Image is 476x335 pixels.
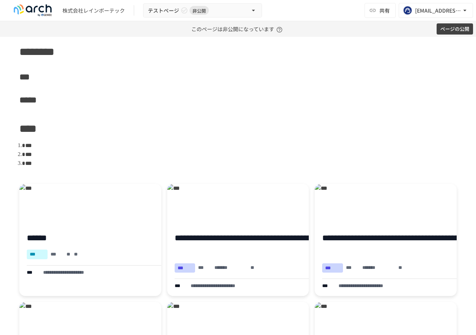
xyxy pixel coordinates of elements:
[191,21,285,37] p: このページは非公開になっています
[399,3,473,18] button: [EMAIL_ADDRESS][DOMAIN_NAME]
[9,4,56,16] img: logo-default@2x-9cf2c760.svg
[437,23,473,35] button: ページの公開
[379,6,390,14] span: 共有
[415,6,461,15] div: [EMAIL_ADDRESS][DOMAIN_NAME]
[190,7,209,14] span: 非公開
[143,3,262,18] button: テストページ非公開
[62,7,125,14] div: 株式会社レインボーテック
[148,6,179,15] span: テストページ
[365,3,396,18] button: 共有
